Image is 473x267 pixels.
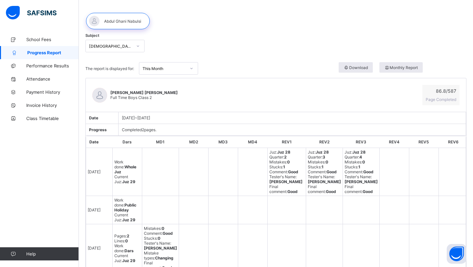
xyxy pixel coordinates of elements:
span: Performance Results [26,63,79,68]
span: Mistakes : [308,159,328,164]
b: 1 [322,164,324,169]
span: 86.8 / 587 [426,88,456,94]
span: Mistakes : [269,159,290,164]
b: Public Holiday [114,203,136,212]
span: Tester's Name : [269,174,303,184]
b: Juz 29 [122,217,135,222]
span: Download [344,65,368,70]
span: [DATE] [88,169,101,174]
span: Completed 2 pages. [122,127,156,132]
span: Attendance [26,76,79,82]
span: Work done : [114,198,136,212]
div: This Month [143,66,186,71]
b: [PERSON_NAME] [144,246,177,251]
span: Current Juz : [114,253,135,263]
b: 1 [283,164,285,169]
th: MD4 [238,136,267,148]
a: Monthly Report [379,62,466,75]
b: Changing [155,255,173,260]
th: Dars [112,136,142,148]
b: 3 [323,155,325,159]
span: Current Juz : [114,212,135,222]
b: [PERSON_NAME] [308,179,341,184]
span: Subject [85,33,99,38]
span: Monthly Report [384,65,418,70]
b: 0 [162,226,164,231]
span: Stucks : [345,164,360,169]
th: MD1 [142,136,179,148]
span: Tester's Name : [345,174,378,184]
span: Progress [89,127,107,132]
span: Quarter : [345,155,362,159]
span: Comment : [269,169,298,174]
span: Comment : [308,169,337,174]
span: [DATE] [88,246,101,251]
b: Juz 28 [316,150,329,155]
span: Mistake types : [144,251,173,260]
img: safsims [6,6,56,20]
span: Juz : [269,150,290,155]
b: Good [327,169,337,174]
span: Progress Report [27,50,79,55]
th: REV2 [306,136,343,148]
span: Page Completed [426,97,456,102]
span: Comment : [345,169,373,174]
b: [PERSON_NAME] [269,179,303,184]
b: 2 [284,155,287,159]
span: School Fees [26,37,79,42]
span: Mistakes : [144,226,164,231]
span: Current Juz : [114,174,135,184]
span: Juz : [345,150,366,155]
span: Final comment : [345,184,373,194]
th: REV1 [267,136,306,148]
th: REV6 [439,136,468,148]
span: Mistakes : [345,159,365,164]
b: [PERSON_NAME] [345,179,378,184]
b: Whole Juz [114,164,136,174]
span: Full Time Boys Class 2 [110,95,178,100]
th: MD2 [179,136,208,148]
b: Good [363,169,373,174]
span: Pages: Lines: [114,233,129,243]
span: Date [89,139,99,144]
span: Final comment : [269,184,298,194]
span: Invoice History [26,103,79,108]
span: Quarter : [269,155,287,159]
button: Open asap [447,244,466,264]
span: Stucks : [269,164,285,169]
span: Tester's Name : [308,174,341,184]
span: Tester's Name : [144,241,177,251]
span: Juz : [308,150,329,155]
span: [PERSON_NAME] [PERSON_NAME] [110,90,178,95]
th: REV5 [409,136,439,148]
b: 0 [362,159,365,164]
span: Quarter : [308,155,325,159]
b: Good [363,189,373,194]
b: Good [287,189,298,194]
span: Final comment : [308,184,336,194]
span: [DATE] [88,207,101,212]
b: Juz 29 [122,258,135,263]
span: Comment : [144,231,173,236]
b: Dars [124,248,134,253]
span: Work done : [114,243,134,253]
b: 0 [326,159,328,164]
b: 4 [359,155,362,159]
b: Juz 28 [277,150,290,155]
span: Stucks : [144,236,160,241]
b: 0 [125,238,128,243]
b: Good [288,169,298,174]
th: REV4 [379,136,409,148]
b: Good [163,231,173,236]
span: [DATE] ~ [DATE] [122,115,150,120]
span: Date [89,115,98,120]
span: The report is displayed for: [85,66,134,71]
span: Stucks : [308,164,324,169]
span: Payment History [26,89,79,95]
b: Juz 28 [352,150,366,155]
b: 0 [158,236,160,241]
b: 1 [358,164,360,169]
span: Help [26,251,79,256]
th: MD3 [208,136,238,148]
b: 0 [287,159,290,164]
